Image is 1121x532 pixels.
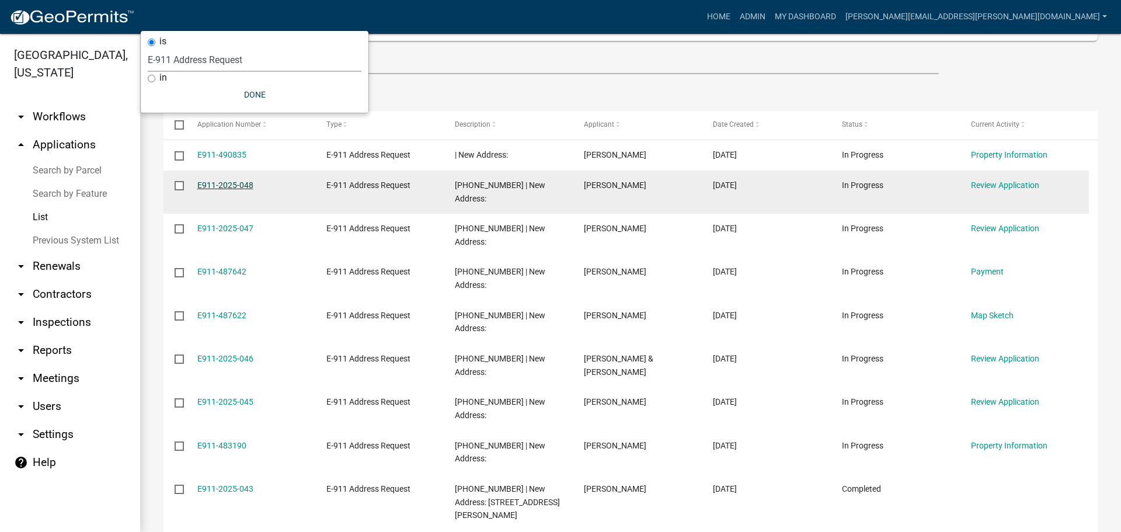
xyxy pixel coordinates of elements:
a: E911-2025-047 [197,224,253,233]
span: In Progress [842,397,883,406]
span: Theresa M Luomanen [584,224,646,233]
a: E911-2025-045 [197,397,253,406]
span: 10/03/2025 [713,224,737,233]
span: 10/09/2025 [713,180,737,190]
span: E-911 Address Request [326,441,410,450]
i: arrow_drop_down [14,427,28,441]
span: Type [326,120,342,128]
span: Sheila Butterfield [584,484,646,493]
a: Home [702,6,735,28]
span: Applicant [584,120,614,128]
a: Property Information [971,441,1047,450]
span: In Progress [842,180,883,190]
i: help [14,455,28,470]
a: Review Application [971,354,1039,363]
button: Done [148,84,361,105]
span: E-911 Address Request [326,354,410,363]
span: 09/29/2025 [713,397,737,406]
span: Wendy [584,311,646,320]
span: 45-064-4911 | New Address: [455,311,545,333]
a: My Dashboard [770,6,841,28]
span: 09/24/2025 [713,441,737,450]
a: Review Application [971,224,1039,233]
span: 10/10/2025 [713,150,737,159]
span: In Progress [842,354,883,363]
span: Status [842,120,862,128]
span: Ryan Lee [584,397,646,406]
span: In Progress [842,267,883,276]
span: 60-024-0230 | New Address: [455,180,545,203]
datatable-header-cell: Select [163,111,186,139]
span: Joseph Clayton [584,150,646,159]
span: 88-028-4040 | New Address: [455,224,545,246]
span: Jennie [584,180,646,190]
span: Isaac Wolter [584,441,646,450]
a: E911-2025-043 [197,484,253,493]
span: Date Created [713,120,754,128]
a: [PERSON_NAME][EMAIL_ADDRESS][PERSON_NAME][DOMAIN_NAME] [841,6,1112,28]
a: E911-487642 [197,267,246,276]
a: Property Information [971,150,1047,159]
span: Completed [842,484,881,493]
label: is [159,37,166,46]
i: arrow_drop_up [14,138,28,152]
i: arrow_drop_down [14,399,28,413]
a: Admin [735,6,770,28]
a: Payment [971,267,1004,276]
span: 81-060-4493 | New Address: [455,397,545,420]
span: | New Address: [455,150,508,159]
span: 57-010-1197 | New Address: 7079 Mattila Rd [455,484,560,520]
span: In Progress [842,224,883,233]
span: 45-064-4911 | New Address: [455,267,545,290]
span: In Progress [842,441,883,450]
span: 45-058-4760 | New Address: [455,354,545,377]
a: E911-2025-046 [197,354,253,363]
i: arrow_drop_down [14,259,28,273]
a: E911-2025-048 [197,180,253,190]
a: E911-487622 [197,311,246,320]
datatable-header-cell: Application Number [186,111,315,139]
i: arrow_drop_down [14,110,28,124]
span: 09/16/2025 [713,484,737,493]
span: Description [455,120,490,128]
span: E-911 Address Request [326,150,410,159]
a: Review Application [971,397,1039,406]
span: Dave & Rita Franke [584,354,653,377]
span: In Progress [842,311,883,320]
span: In Progress [842,150,883,159]
i: arrow_drop_down [14,343,28,357]
span: E-911 Address Request [326,311,410,320]
input: Search for applications [163,50,939,74]
span: Current Activity [971,120,1019,128]
a: Review Application [971,180,1039,190]
datatable-header-cell: Type [315,111,444,139]
datatable-header-cell: Current Activity [960,111,1089,139]
datatable-header-cell: Applicant [573,111,702,139]
span: 10/03/2025 [713,267,737,276]
span: E-911 Address Request [326,224,410,233]
a: E911-490835 [197,150,246,159]
span: E-911 Address Request [326,180,410,190]
datatable-header-cell: Description [444,111,573,139]
i: arrow_drop_down [14,315,28,329]
span: 63-022-2200 | New Address: [455,441,545,464]
span: E-911 Address Request [326,397,410,406]
span: 09/29/2025 [713,354,737,363]
datatable-header-cell: Status [831,111,960,139]
a: Map Sketch [971,311,1014,320]
span: 10/03/2025 [713,311,737,320]
a: E911-483190 [197,441,246,450]
label: in [159,73,167,82]
span: E-911 Address Request [326,267,410,276]
span: E-911 Address Request [326,484,410,493]
i: arrow_drop_down [14,371,28,385]
span: Application Number [197,120,261,128]
i: arrow_drop_down [14,287,28,301]
datatable-header-cell: Date Created [702,111,831,139]
span: wendy [584,267,646,276]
